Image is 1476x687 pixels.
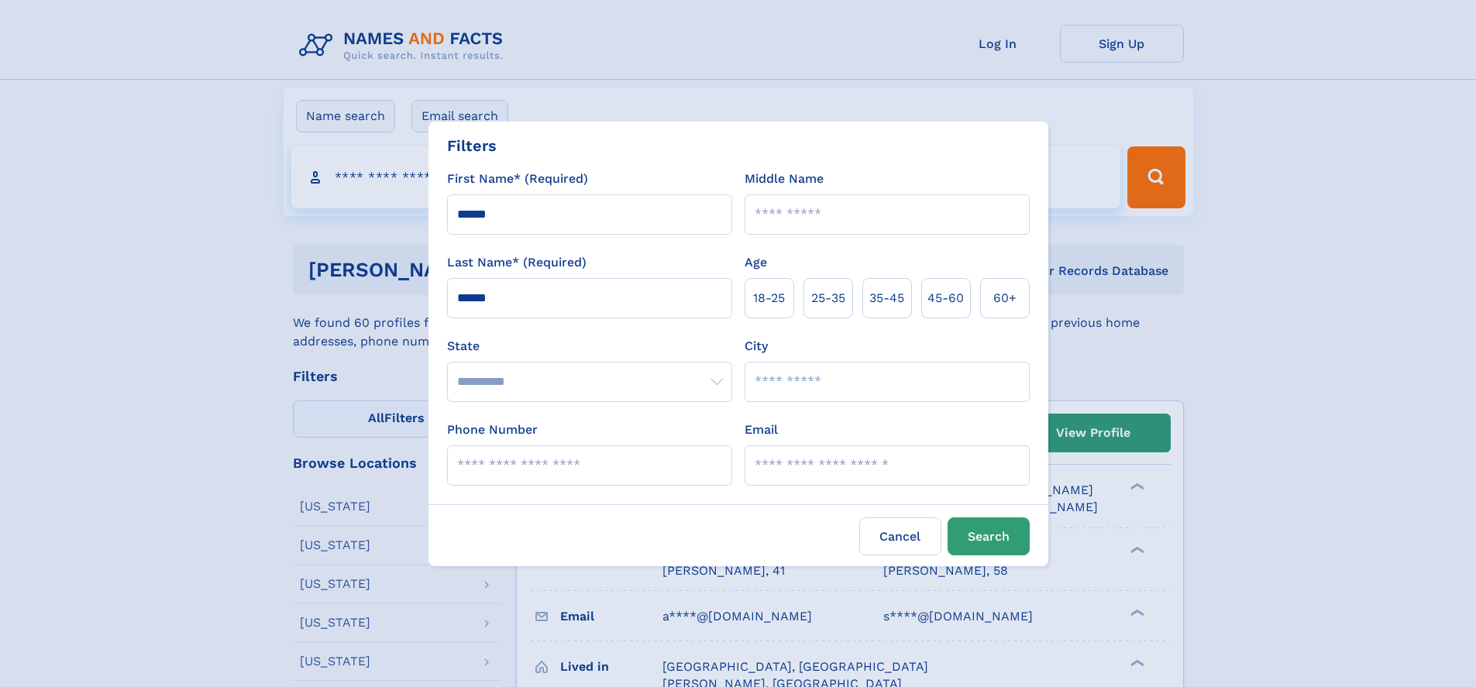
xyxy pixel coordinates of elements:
span: 45‑60 [927,289,964,307]
label: Cancel [859,517,941,555]
button: Search [948,517,1030,555]
label: Last Name* (Required) [447,253,587,272]
span: 25‑35 [811,289,845,307]
span: 35‑45 [869,289,904,307]
label: State [447,337,732,356]
label: Age [745,253,767,272]
label: Middle Name [745,170,824,188]
label: First Name* (Required) [447,170,588,188]
label: City [745,337,768,356]
label: Email [745,421,778,439]
div: Filters [447,134,497,157]
label: Phone Number [447,421,538,439]
span: 18‑25 [753,289,785,307]
span: 60+ [993,289,1017,307]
